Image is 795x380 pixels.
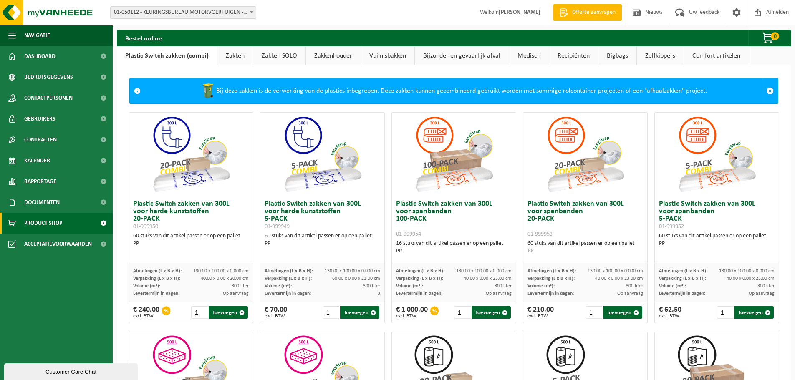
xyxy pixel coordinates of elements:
[340,306,379,319] button: Toevoegen
[588,269,643,274] span: 130.00 x 100.00 x 0.000 cm
[133,291,179,296] span: Levertermijn in dagen:
[265,200,380,230] h3: Plastic Switch zakken van 300L voor harde kunststoffen 5-PACK
[149,113,233,196] img: 01-999950
[527,247,643,255] div: PP
[199,83,216,99] img: WB-0240-HPE-GN-50.png
[495,284,512,289] span: 300 liter
[527,200,643,238] h3: Plastic Switch zakken van 300L voor spanbanden 20-PACK
[412,113,496,196] img: 01-999954
[133,284,160,289] span: Volume (m³):
[24,67,73,88] span: Bedrijfsgegevens
[509,46,549,65] a: Medisch
[595,276,643,281] span: 40.00 x 0.00 x 23.00 cm
[378,291,380,296] span: 3
[396,306,428,319] div: € 1 000,00
[396,314,428,319] span: excl. BTW
[24,192,60,213] span: Documenten
[617,291,643,296] span: Op aanvraag
[145,78,762,103] div: Bij deze zakken is de verwerking van de plastics inbegrepen. Deze zakken kunnen gecombineerd gebr...
[396,269,444,274] span: Afmetingen (L x B x H):
[659,314,681,319] span: excl. BTW
[553,4,622,21] a: Offerte aanvragen
[24,234,92,254] span: Acceptatievoorwaarden
[659,291,705,296] span: Levertermijn in dagen:
[757,284,775,289] span: 300 liter
[396,284,423,289] span: Volume (m³):
[659,306,681,319] div: € 62,50
[323,306,340,319] input: 1
[527,314,554,319] span: excl. BTW
[24,150,50,171] span: Kalender
[456,269,512,274] span: 130.00 x 100.00 x 0.000 cm
[603,306,642,319] button: Toevoegen
[281,113,364,196] img: 01-999949
[217,46,253,65] a: Zakken
[265,291,311,296] span: Levertermijn in dagen:
[110,6,256,19] span: 01-050112 - KEURINGSBUREAU MOTORVOERTUIGEN - OOSTENDE
[762,78,778,103] a: Sluit melding
[396,291,442,296] span: Levertermijn in dagen:
[717,306,734,319] input: 1
[265,284,292,289] span: Volume (m³):
[659,200,775,230] h3: Plastic Switch zakken van 300L voor spanbanden 5-PACK
[265,306,287,319] div: € 70,00
[193,269,249,274] span: 130.00 x 100.00 x 0.000 cm
[527,284,555,289] span: Volume (m³):
[4,362,139,380] iframe: chat widget
[749,291,775,296] span: Op aanvraag
[253,46,305,65] a: Zakken SOLO
[586,306,603,319] input: 1
[117,46,217,65] a: Plastic Switch zakken (combi)
[191,306,208,319] input: 1
[133,240,249,247] div: PP
[133,200,249,230] h3: Plastic Switch zakken van 300L voor harde kunststoffen 20-PACK
[727,276,775,281] span: 40.00 x 0.00 x 23.00 cm
[133,306,159,319] div: € 240,00
[265,314,287,319] span: excl. BTW
[598,46,636,65] a: Bigbags
[265,276,312,281] span: Verpakking (L x B x H):
[719,269,775,274] span: 130.00 x 100.00 x 0.000 cm
[332,276,380,281] span: 60.00 x 0.00 x 23.00 cm
[415,46,509,65] a: Bijzonder en gevaarlijk afval
[209,306,248,319] button: Toevoegen
[659,269,707,274] span: Afmetingen (L x B x H):
[325,269,380,274] span: 130.00 x 100.00 x 0.000 cm
[659,284,686,289] span: Volume (m³):
[24,213,62,234] span: Product Shop
[771,32,779,40] span: 0
[24,25,50,46] span: Navigatie
[684,46,749,65] a: Comfort artikelen
[675,113,759,196] img: 01-999952
[396,247,512,255] div: PP
[659,224,684,230] span: 01-999952
[133,224,158,230] span: 01-999950
[133,269,182,274] span: Afmetingen (L x B x H):
[396,240,512,255] div: 16 stuks van dit artikel passen er op een pallet
[306,46,361,65] a: Zakkenhouder
[24,171,56,192] span: Rapportage
[24,88,73,108] span: Contactpersonen
[265,240,380,247] div: PP
[549,46,598,65] a: Recipiënten
[363,284,380,289] span: 300 liter
[527,276,575,281] span: Verpakking (L x B x H):
[133,276,180,281] span: Verpakking (L x B x H):
[527,240,643,255] div: 60 stuks van dit artikel passen er op een pallet
[223,291,249,296] span: Op aanvraag
[748,30,790,46] button: 0
[396,200,512,238] h3: Plastic Switch zakken van 300L voor spanbanden 100-PACK
[361,46,414,65] a: Vuilnisbakken
[499,9,540,15] strong: [PERSON_NAME]
[544,113,627,196] img: 01-999953
[265,224,290,230] span: 01-999949
[24,129,57,150] span: Contracten
[117,30,170,46] h2: Bestel online
[626,284,643,289] span: 300 liter
[527,291,574,296] span: Levertermijn in dagen:
[396,231,421,237] span: 01-999954
[734,306,774,319] button: Toevoegen
[637,46,684,65] a: Zelfkippers
[133,314,159,319] span: excl. BTW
